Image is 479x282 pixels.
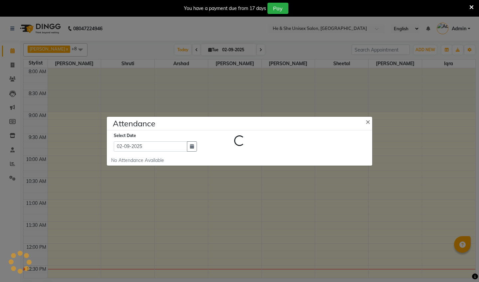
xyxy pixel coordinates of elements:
button: Close [360,112,377,131]
span: × [366,116,370,126]
div: You have a payment due from 17 days [184,5,266,12]
input: Select date [114,141,187,152]
h4: Attendance [113,117,155,129]
label: Select Date [114,133,136,139]
div: No Attendance Available [111,157,371,164]
button: Pay [267,3,288,14]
